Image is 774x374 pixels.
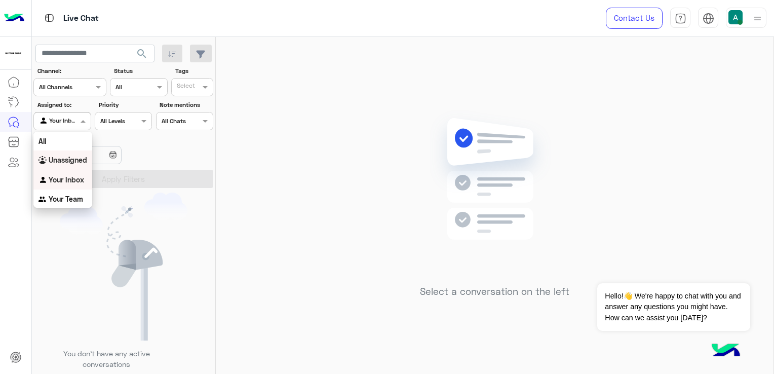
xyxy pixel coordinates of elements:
a: tab [670,8,690,29]
img: INBOX.AGENTFILTER.YOURINBOX [38,175,49,185]
img: userImage [728,10,743,24]
ng-dropdown-panel: Options list [33,132,92,208]
img: profile [751,12,764,25]
label: Status [114,66,166,76]
label: Note mentions [160,100,212,109]
label: Assigned to: [37,100,90,109]
b: All [38,137,46,145]
p: You don’t have any active conversations [55,348,158,370]
b: Your Inbox [49,175,84,184]
img: tab [703,13,714,24]
img: Logo [4,8,24,29]
img: hulul-logo.png [708,333,744,369]
label: Date Range [37,134,151,143]
img: tab [675,13,686,24]
button: search [130,45,154,66]
label: Priority [99,100,151,109]
img: tab [43,12,56,24]
span: search [136,48,148,60]
span: Hello!👋 We're happy to chat with you and answer any questions you might have. How can we assist y... [597,283,750,331]
label: Channel: [37,66,105,76]
a: Contact Us [606,8,663,29]
h5: Select a conversation on the left [420,286,569,297]
img: no messages [421,110,568,278]
button: Apply Filters [33,170,213,188]
div: Select [175,81,195,93]
b: Your Team [49,195,83,203]
img: INBOX.AGENTFILTER.UNASSIGNED [38,156,49,166]
img: empty users [60,193,187,341]
img: 923305001092802 [4,44,22,62]
p: Live Chat [63,12,99,25]
b: Unassigned [49,156,87,164]
img: INBOX.AGENTFILTER.YOURTEAM [38,195,49,205]
label: Tags [175,66,212,76]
